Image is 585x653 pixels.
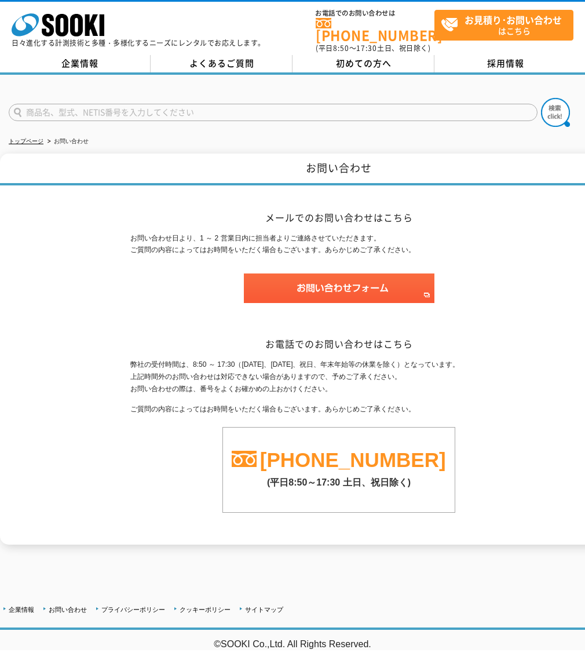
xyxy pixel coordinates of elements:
[434,10,573,41] a: お見積り･お問い合わせはこちら
[260,448,446,471] a: [PHONE_NUMBER]
[434,55,576,72] a: 採用情報
[541,98,570,127] img: btn_search.png
[9,104,538,121] input: 商品名、型式、NETIS番号を入力してください
[130,359,547,395] p: 弊社の受付時間は、8:50 ～ 17:30（[DATE]、[DATE]、祝日、年末年始等の休業を除く）となっています。 上記時間外のお問い合わせは対応できない場合がありますので、予めご了承くださ...
[316,43,430,53] span: (平日 ～ 土日、祝日除く)
[292,55,434,72] a: 初めての方へ
[244,273,434,303] img: お問い合わせフォーム
[333,43,349,53] span: 8:50
[9,55,151,72] a: 企業情報
[244,293,434,301] a: お問い合わせフォーム
[316,18,434,42] a: [PHONE_NUMBER]
[245,606,283,613] a: サイトマップ
[316,10,434,17] span: お電話でのお問い合わせは
[151,55,292,72] a: よくあるご質問
[9,606,34,613] a: 企業情報
[180,606,231,613] a: クッキーポリシー
[12,39,265,46] p: 日々進化する計測技術と多種・多様化するニーズにレンタルでお応えします。
[49,606,87,613] a: お問い合わせ
[130,403,547,415] p: ご質問の内容によってはお時間をいただく場合もございます。あらかじめご了承ください。
[9,138,43,144] a: トップページ
[336,57,392,70] span: 初めての方へ
[101,606,165,613] a: プライバシーポリシー
[356,43,377,53] span: 17:30
[223,471,455,489] p: (平日8:50～17:30 土日、祝日除く)
[130,211,547,224] h2: メールでのお問い合わせはこちら
[130,232,547,257] p: お問い合わせ日より、1 ～ 2 営業日内に担当者よりご連絡させていただきます。 ご質問の内容によってはお時間をいただく場合もございます。あらかじめご了承ください。
[45,136,89,148] li: お問い合わせ
[465,13,562,27] strong: お見積り･お問い合わせ
[441,10,573,39] span: はこちら
[130,338,547,350] h2: お電話でのお問い合わせはこちら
